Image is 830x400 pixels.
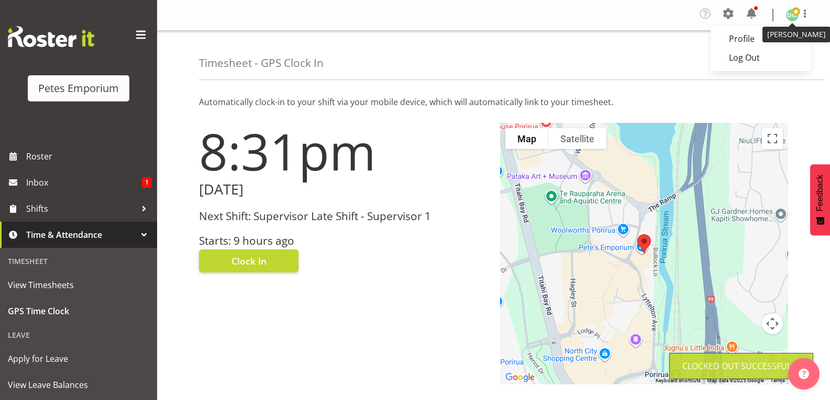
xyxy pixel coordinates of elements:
button: Drag Pegman onto the map to open Street View [762,351,783,372]
h3: Next Shift: Supervisor Late Shift - Supervisor 1 [199,210,488,222]
h4: Timesheet - GPS Clock In [199,57,324,69]
img: help-xxl-2.png [799,369,809,379]
img: Rosterit website logo [8,26,94,47]
img: david-mcauley697.jpg [786,9,799,21]
a: Terms (opens in new tab) [770,378,785,383]
button: Show satellite imagery [548,128,606,149]
span: Apply for Leave [8,351,149,367]
span: Feedback [815,175,825,211]
span: Roster [26,148,152,164]
div: Petes Emporium [38,81,119,96]
span: View Timesheets [8,277,149,293]
span: 1 [142,177,152,188]
button: Clock In [199,249,298,272]
span: View Leave Balances [8,377,149,393]
span: Shifts [26,201,136,216]
a: Profile [711,29,811,48]
span: Time & Attendance [26,227,136,243]
p: Automatically clock-in to your shift via your mobile device, which will automatically link to you... [199,96,788,108]
button: Feedback - Show survey [810,164,830,235]
span: Clock In [231,254,267,268]
h1: 8:31pm [199,123,488,179]
a: Log Out [711,48,811,67]
span: GPS Time Clock [8,303,149,319]
h3: Starts: 9 hours ago [199,235,488,247]
span: Map data ©2025 Google [707,378,764,383]
button: Keyboard shortcuts [656,377,701,384]
a: View Timesheets [3,272,154,298]
div: Clocked out Successfully [682,360,800,372]
button: Map camera controls [762,313,783,334]
button: Show street map [505,128,548,149]
img: Google [503,371,537,384]
button: Toggle fullscreen view [762,128,783,149]
a: Open this area in Google Maps (opens a new window) [503,371,537,384]
div: Leave [3,324,154,346]
span: Inbox [26,175,142,190]
h2: [DATE] [199,181,488,198]
a: View Leave Balances [3,372,154,398]
a: GPS Time Clock [3,298,154,324]
div: Timesheet [3,250,154,272]
a: Apply for Leave [3,346,154,372]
